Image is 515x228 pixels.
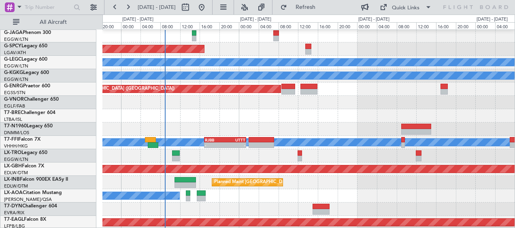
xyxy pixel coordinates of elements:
div: 20:00 [219,22,239,30]
span: G-ENRG [4,84,23,89]
div: 08:00 [279,22,298,30]
span: T7-BRE [4,110,21,115]
div: 08:00 [160,22,180,30]
div: Planned Maint [GEOGRAPHIC_DATA] ([GEOGRAPHIC_DATA]) [47,83,175,95]
a: EGGW/LTN [4,76,28,82]
a: DNMM/LOS [4,130,29,136]
a: EDLW/DTM [4,170,28,176]
a: EGGW/LTN [4,156,28,163]
span: G-JAGA [4,30,23,35]
a: T7-N1960Legacy 650 [4,124,53,129]
span: LX-INB [4,177,20,182]
span: [DATE] - [DATE] [138,4,176,11]
span: G-SPCY [4,44,21,49]
div: 00:00 [475,22,495,30]
div: 16:00 [200,22,219,30]
a: EGGW/LTN [4,63,28,69]
a: [PERSON_NAME]/QSA [4,196,52,203]
div: [DATE] - [DATE] [122,16,153,23]
div: 04:00 [140,22,160,30]
div: 04:00 [259,22,279,30]
span: LX-GBH [4,164,22,169]
a: G-VNORChallenger 650 [4,97,59,102]
div: UTTT [225,137,245,142]
span: LX-AOA [4,190,23,195]
div: [DATE] - [DATE] [358,16,389,23]
div: Planned Maint [GEOGRAPHIC_DATA] [214,176,292,188]
a: T7-DYNChallenger 604 [4,204,57,209]
a: EGGW/LTN [4,36,28,42]
div: - [225,143,245,148]
div: 00:00 [239,22,259,30]
button: All Aircraft [9,16,88,29]
a: EVRA/RIX [4,210,24,216]
a: LGAV/ATH [4,50,26,56]
a: G-LEGCLegacy 600 [4,57,47,62]
a: G-ENRGPraetor 600 [4,84,50,89]
a: LX-INBFalcon 900EX EASy II [4,177,68,182]
div: 12:00 [298,22,318,30]
span: T7-DYN [4,204,22,209]
div: 16:00 [318,22,338,30]
div: Quick Links [392,4,419,12]
span: T7-FFI [4,137,18,142]
a: VHHH/HKG [4,143,28,149]
a: T7-EAGLFalcon 8X [4,217,46,222]
span: Refresh [289,4,323,10]
div: [DATE] - [DATE] [477,16,508,23]
span: T7-N1960 [4,124,27,129]
span: G-KGKG [4,70,23,75]
a: G-JAGAPhenom 300 [4,30,51,35]
a: LX-TROLegacy 650 [4,150,47,155]
div: 08:00 [397,22,417,30]
a: EGLF/FAB [4,103,25,109]
div: 20:00 [101,22,121,30]
div: 20:00 [456,22,476,30]
a: G-KGKGLegacy 600 [4,70,49,75]
button: Quick Links [376,1,436,14]
div: 16:00 [436,22,456,30]
span: G-LEGC [4,57,21,62]
a: T7-BREChallenger 604 [4,110,55,115]
div: 12:00 [416,22,436,30]
div: [DATE] - [DATE] [240,16,271,23]
a: LX-AOACitation Mustang [4,190,62,195]
a: LX-GBHFalcon 7X [4,164,44,169]
span: G-VNOR [4,97,24,102]
span: LX-TRO [4,150,21,155]
input: Trip Number [25,1,71,13]
a: EGSS/STN [4,90,26,96]
a: LTBA/ISL [4,116,22,122]
div: 00:00 [357,22,377,30]
div: RJBB [205,137,225,142]
div: 20:00 [338,22,358,30]
div: 00:00 [121,22,141,30]
div: 04:00 [495,22,515,30]
a: EDLW/DTM [4,183,28,189]
a: T7-FFIFalcon 7X [4,137,40,142]
div: 04:00 [377,22,397,30]
div: 12:00 [180,22,200,30]
button: Refresh [277,1,325,14]
div: - [205,143,225,148]
a: G-SPCYLegacy 650 [4,44,47,49]
span: All Aircraft [21,19,85,25]
span: T7-EAGL [4,217,24,222]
